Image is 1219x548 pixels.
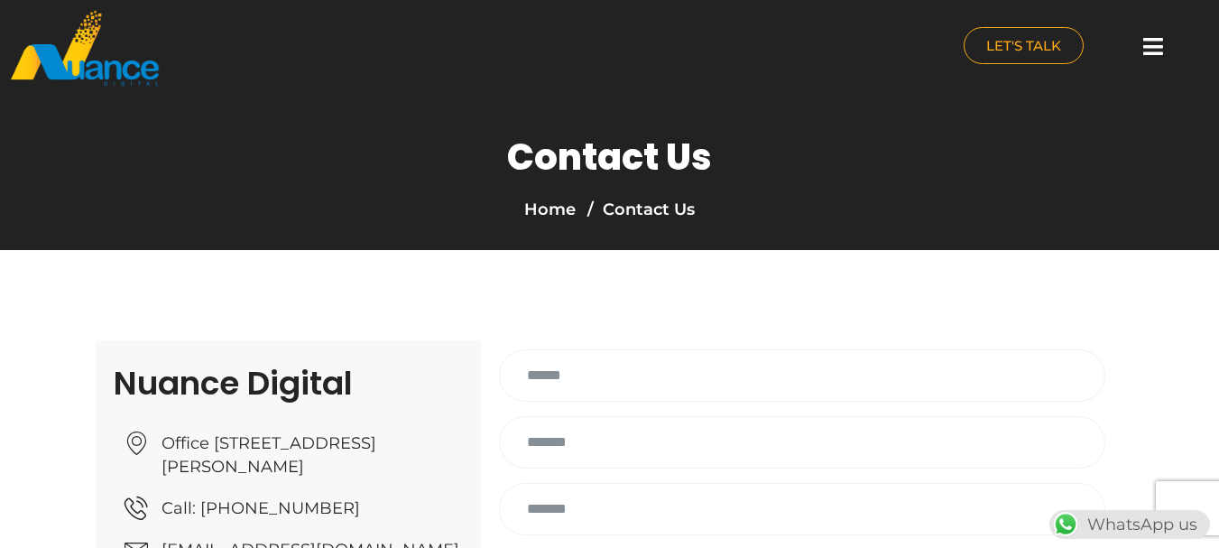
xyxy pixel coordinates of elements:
h1: Contact Us [507,135,712,179]
img: WhatsApp [1051,510,1080,539]
h2: Nuance Digital [114,367,463,400]
img: nuance-qatar_logo [9,9,161,88]
a: Office [STREET_ADDRESS][PERSON_NAME] [125,432,463,478]
a: LET'S TALK [964,27,1084,64]
a: Home [524,200,576,219]
span: LET'S TALK [986,39,1061,52]
span: Office [STREET_ADDRESS][PERSON_NAME] [157,432,463,478]
a: Call: [PHONE_NUMBER] [125,497,463,520]
div: WhatsApp us [1049,510,1210,539]
a: WhatsAppWhatsApp us [1049,515,1210,534]
span: Call: [PHONE_NUMBER] [157,497,360,520]
a: nuance-qatar_logo [9,9,601,88]
li: Contact Us [583,197,695,222]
